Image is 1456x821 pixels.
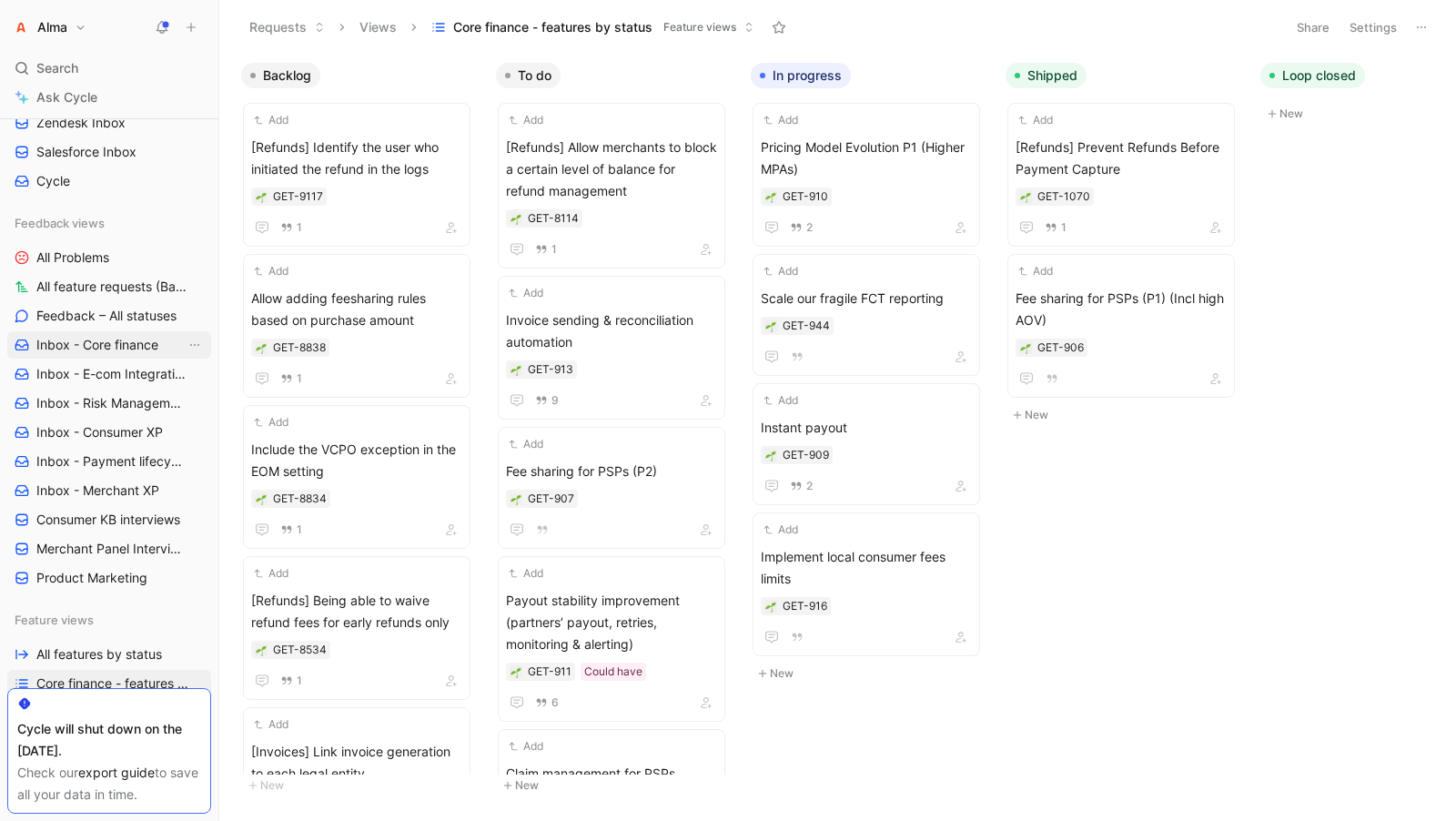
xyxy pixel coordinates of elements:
[36,365,186,383] span: Inbox - E-com Integration
[234,55,489,806] div: BacklogNew
[528,360,573,379] div: GET-913
[783,188,828,206] div: GET-910
[1037,339,1084,357] div: GET-906
[498,103,725,269] a: Add[Refunds] Allow merchants to block a certain level of balance for refund management1
[277,369,306,389] button: 1
[510,212,522,225] div: 🌱
[761,391,801,410] button: Add
[761,262,801,280] button: Add
[251,715,291,734] button: Add
[243,103,470,247] a: Add[Refunds] Identify the user who initiated the refund in the logs1
[510,665,522,678] button: 🌱
[506,564,546,583] button: Add
[753,512,980,656] a: AddImplement local consumer fees limits
[1019,341,1032,354] div: 🌱
[998,55,1253,435] div: ShippedNew
[7,244,211,271] a: All Problems
[241,14,333,41] button: Requests
[1016,288,1227,331] span: Fee sharing for PSPs (P1) (Incl high AOV)
[753,383,980,505] a: AddInstant payout2
[37,19,67,35] h1: Alma
[761,417,972,439] span: Instant payout
[255,341,268,354] div: 🌱
[7,55,211,82] div: Search
[764,190,777,203] button: 🌱
[764,600,777,613] button: 🌱
[1061,222,1067,233] span: 1
[251,590,462,633] span: [Refunds] Being able to waive refund fees for early refunds only
[256,645,267,656] img: 🌱
[496,63,561,88] button: To do
[765,192,776,203] img: 🌱
[36,307,177,325] span: Feedback – All statuses
[256,343,267,354] img: 🌱
[251,111,291,129] button: Add
[528,209,579,228] div: GET-8114
[255,644,268,656] button: 🌱
[1041,218,1070,238] button: 1
[786,476,816,496] button: 2
[7,419,211,446] a: Inbox - Consumer XP
[7,390,211,417] a: Inbox - Risk Management
[761,546,972,590] span: Implement local consumer fees limits
[7,84,211,111] a: Ask Cycle
[511,365,521,376] img: 🌱
[251,137,462,180] span: [Refunds] Identify the user who initiated the refund in the logs
[7,15,91,40] button: AlmaAlma
[243,556,470,700] a: Add[Refunds] Being able to waive refund fees for early refunds only1
[551,697,559,708] span: 6
[36,336,158,354] span: Inbox - Core finance
[1007,103,1235,247] a: Add[Refunds] Prevent Refunds Before Payment Capture1
[7,273,211,300] a: All feature requests (Backlog & To do)
[506,309,717,353] span: Invoice sending & reconciliation automation
[36,423,163,441] span: Inbox - Consumer XP
[7,477,211,504] a: Inbox - Merchant XP
[186,336,204,354] button: View actions
[663,18,736,36] span: Feature views
[243,405,470,549] a: AddInclude the VCPO exception in the EOM setting1
[511,494,521,505] img: 🌱
[765,321,776,332] img: 🌱
[528,490,574,508] div: GET-907
[7,331,211,359] a: Inbox - Core financeView actions
[17,718,201,762] div: Cycle will shut down on the [DATE].
[764,449,777,461] button: 🌱
[510,363,522,376] button: 🌱
[251,288,462,331] span: Allow adding feesharing rules based on purchase amount
[251,741,462,785] span: [Invoices] Link invoice generation to each legal entity
[753,103,980,247] a: AddPricing Model Evolution P1 (Higher MPAs)2
[506,137,717,202] span: [Refunds] Allow merchants to block a certain level of balance for refund management
[7,606,211,633] div: Feature views
[1260,63,1365,88] button: Loop closed
[511,214,521,225] img: 🌱
[36,143,136,161] span: Salesforce Inbox
[7,448,211,475] a: Inbox - Payment lifecycle
[528,663,571,681] div: GET-911
[78,765,155,780] a: export guide
[7,209,211,592] div: Feedback viewsAll ProblemsAll feature requests (Backlog & To do)Feedback – All statusesInbox - Co...
[255,190,268,203] button: 🌱
[7,209,211,237] div: Feedback views
[36,248,109,267] span: All Problems
[806,222,813,233] span: 2
[251,262,291,280] button: Add
[36,645,162,664] span: All features by status
[511,667,521,678] img: 🌱
[7,564,211,592] a: Product Marketing
[761,288,972,309] span: Scale our fragile FCT reporting
[7,506,211,533] a: Consumer KB interviews
[277,218,306,238] button: 1
[36,540,187,558] span: Merchant Panel Interviews
[1016,111,1056,129] button: Add
[36,278,191,296] span: All feature requests (Backlog & To do)
[1016,137,1227,180] span: [Refunds] Prevent Refunds Before Payment Capture
[263,66,311,85] span: Backlog
[498,556,725,722] a: AddPayout stability improvement (partners’ payout, retries, monitoring & alerting)Could have6
[783,317,830,335] div: GET-944
[506,435,546,453] button: Add
[498,276,725,420] a: AddInvoice sending & reconciliation automation9
[496,775,736,796] button: New
[1037,188,1090,206] div: GET-1070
